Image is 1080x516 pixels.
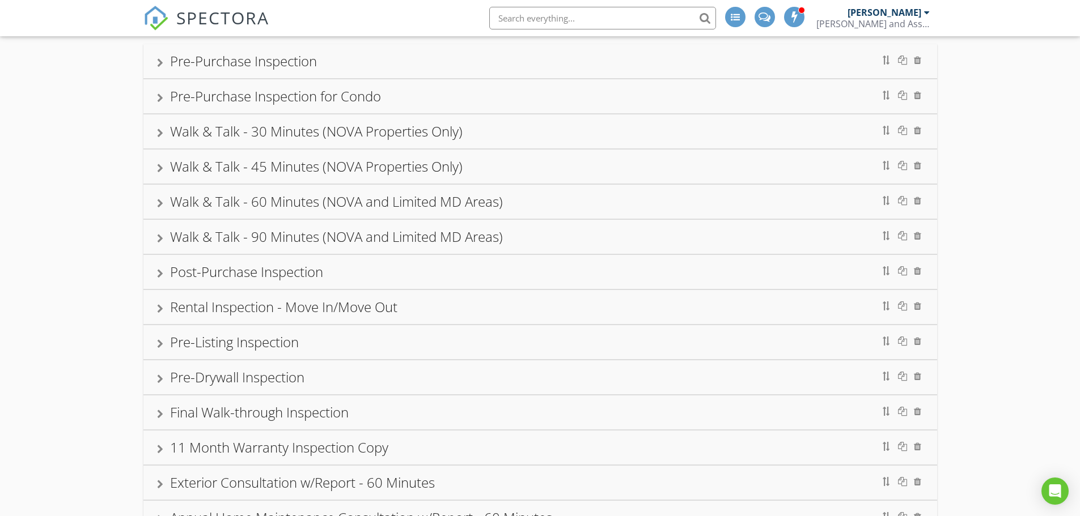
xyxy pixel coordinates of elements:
input: Search everything... [489,7,716,29]
div: Walk & Talk - 90 Minutes (NOVA and Limited MD Areas) [170,227,503,246]
div: [PERSON_NAME] [848,7,921,18]
div: Walk & Talk - 45 Minutes (NOVA Properties Only) [170,157,463,176]
span: SPECTORA [176,6,269,29]
div: Biller and Associates, L.L.C. [816,18,930,29]
div: 11 Month Warranty Inspection Copy [170,438,388,457]
div: Pre-Listing Inspection [170,332,299,351]
div: Pre-Drywall Inspection [170,368,304,386]
div: Exterior Consultation w/Report - 60 Minutes [170,473,435,492]
div: Walk & Talk - 60 Minutes (NOVA and Limited MD Areas) [170,192,503,211]
div: Rental Inspection - Move In/Move Out [170,297,397,316]
img: The Best Home Inspection Software - Spectora [143,6,168,31]
a: SPECTORA [143,15,269,39]
div: Final Walk-through Inspection [170,403,349,421]
div: Pre-Purchase Inspection for Condo [170,87,381,105]
div: Walk & Talk - 30 Minutes (NOVA Properties Only) [170,122,463,140]
div: Pre-Purchase Inspection [170,52,317,70]
div: Post-Purchase Inspection [170,262,323,281]
div: Open Intercom Messenger [1041,477,1069,505]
